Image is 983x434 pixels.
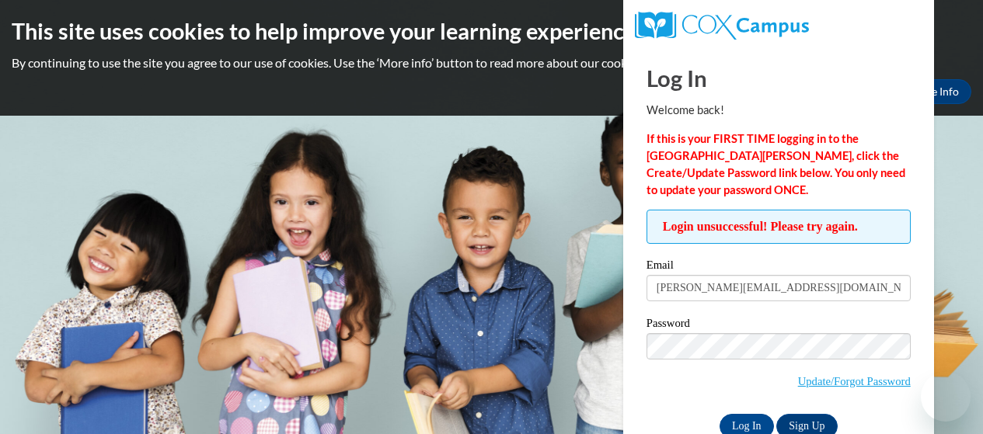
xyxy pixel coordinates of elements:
img: COX Campus [635,12,809,40]
label: Email [647,259,911,275]
h2: This site uses cookies to help improve your learning experience. [12,16,971,47]
strong: If this is your FIRST TIME logging in to the [GEOGRAPHIC_DATA][PERSON_NAME], click the Create/Upd... [647,132,905,196]
p: Welcome back! [647,102,911,119]
a: More Info [898,79,971,104]
h1: Log In [647,62,911,94]
span: Login unsuccessful! Please try again. [647,210,911,244]
iframe: Button to launch messaging window [921,372,971,422]
p: By continuing to use the site you agree to our use of cookies. Use the ‘More info’ button to read... [12,54,971,71]
a: Update/Forgot Password [798,375,911,387]
label: Password [647,318,911,333]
